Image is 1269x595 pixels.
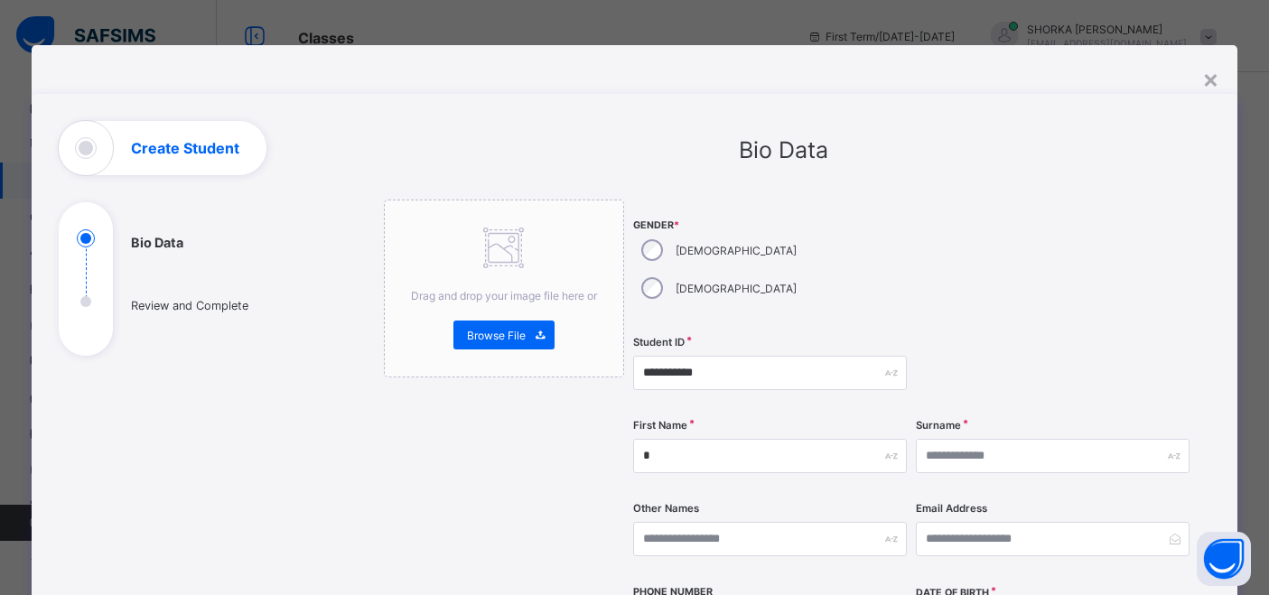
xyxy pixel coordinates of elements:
span: Browse File [467,329,526,342]
span: Bio Data [739,136,828,163]
span: Gender [633,219,907,231]
div: Drag and drop your image file here orBrowse File [384,200,623,377]
label: Other Names [633,502,699,515]
label: First Name [633,419,687,432]
h1: Create Student [131,141,239,155]
button: Open asap [1197,532,1251,586]
label: Email Address [916,502,987,515]
label: Student ID [633,336,685,349]
label: [DEMOGRAPHIC_DATA] [676,244,797,257]
label: [DEMOGRAPHIC_DATA] [676,282,797,295]
div: × [1202,63,1219,94]
label: Surname [916,419,961,432]
span: Drag and drop your image file here or [411,289,597,302]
